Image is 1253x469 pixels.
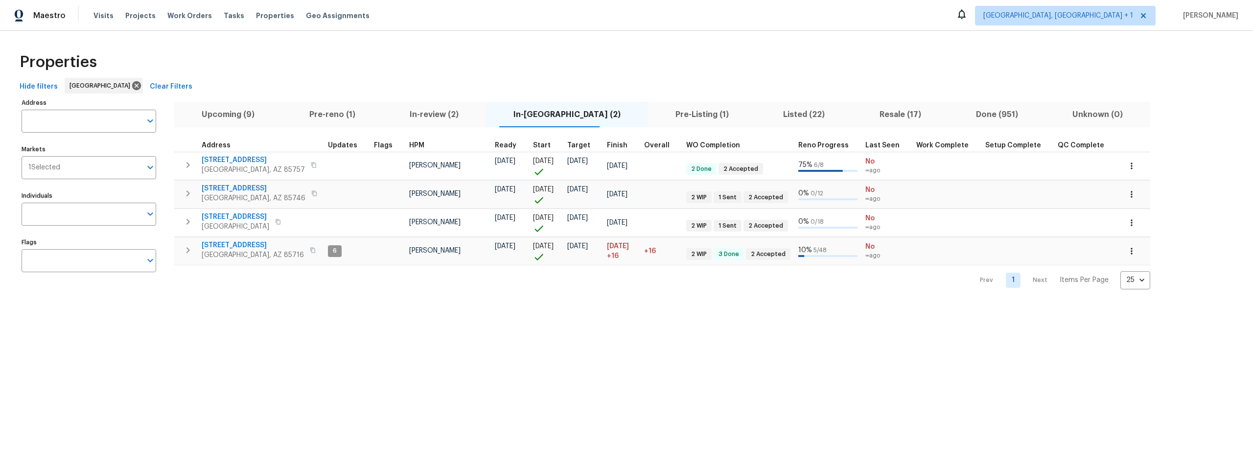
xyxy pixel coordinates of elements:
span: 0 / 18 [811,219,824,225]
div: Target renovation project end date [567,142,599,149]
span: No [865,242,908,252]
span: [STREET_ADDRESS] [202,155,305,165]
span: ∞ ago [865,223,908,232]
span: 2 Accepted [747,250,789,258]
label: Address [22,100,156,106]
label: Flags [22,239,156,245]
span: 6 / 8 [814,162,824,168]
span: ∞ ago [865,166,908,175]
span: [GEOGRAPHIC_DATA] [202,222,269,232]
a: Goto page 1 [1006,273,1021,288]
p: Items Per Page [1060,275,1109,285]
span: No [865,213,908,223]
span: Last Seen [865,142,900,149]
span: [DATE] [495,158,515,164]
span: 6 [329,247,341,255]
span: 2 WIP [687,250,711,258]
span: Finish [607,142,627,149]
span: In-review (2) [388,108,480,121]
span: [DATE] [607,191,627,198]
span: [PERSON_NAME] [1179,11,1238,21]
span: [DATE] [607,163,627,169]
span: 1 Sent [715,222,741,230]
button: Open [143,161,157,174]
span: [DATE] [567,158,588,164]
span: 2 Accepted [744,222,787,230]
span: [PERSON_NAME] [409,162,461,169]
td: Project started on time [529,180,563,208]
span: Work Complete [916,142,969,149]
span: [STREET_ADDRESS] [202,184,305,193]
span: [GEOGRAPHIC_DATA], [GEOGRAPHIC_DATA] + 1 [983,11,1133,21]
span: Updates [328,142,357,149]
span: [DATE] [495,243,515,250]
span: 5 / 48 [813,247,827,253]
button: Open [143,207,157,221]
span: [DATE] [495,186,515,193]
span: Ready [495,142,516,149]
span: ∞ ago [865,252,908,260]
span: [DATE] [607,243,629,250]
span: Clear Filters [150,81,192,93]
button: Hide filters [16,78,62,96]
span: Pre-reno (1) [288,108,377,121]
span: Setup Complete [985,142,1041,149]
span: ∞ ago [865,195,908,203]
span: 75 % [798,162,812,168]
span: [DATE] [567,214,588,221]
span: [DATE] [533,186,554,193]
td: Scheduled to finish 16 day(s) late [603,237,640,265]
span: [PERSON_NAME] [409,247,461,254]
span: Tasks [224,12,244,19]
span: Upcoming (9) [180,108,276,121]
span: Overall [644,142,670,149]
span: +16 [607,251,619,261]
span: No [865,185,908,195]
span: [DATE] [495,214,515,221]
span: In-[GEOGRAPHIC_DATA] (2) [492,108,642,121]
span: Resale (17) [858,108,943,121]
div: Projected renovation finish date [607,142,636,149]
span: +16 [644,248,656,255]
span: [GEOGRAPHIC_DATA], AZ 85746 [202,193,305,203]
div: [GEOGRAPHIC_DATA] [65,78,143,94]
span: 2 Accepted [719,165,762,173]
span: [GEOGRAPHIC_DATA], AZ 85757 [202,165,305,175]
span: Target [567,142,590,149]
span: 0 % [798,218,809,225]
span: HPM [409,142,424,149]
span: [DATE] [533,243,554,250]
span: [STREET_ADDRESS] [202,212,269,222]
span: Flags [374,142,393,149]
span: 0 / 12 [811,190,823,196]
span: Visits [93,11,114,21]
button: Clear Filters [146,78,196,96]
span: 3 Done [715,250,743,258]
span: [GEOGRAPHIC_DATA] [70,81,134,91]
span: Properties [256,11,294,21]
span: [DATE] [607,219,627,226]
span: No [865,157,908,166]
span: [PERSON_NAME] [409,190,461,197]
nav: Pagination Navigation [971,271,1150,289]
span: Hide filters [20,81,58,93]
span: 1 Selected [28,164,60,172]
span: [DATE] [567,243,588,250]
span: WO Completion [686,142,740,149]
span: Maestro [33,11,66,21]
div: Actual renovation start date [533,142,559,149]
span: Geo Assignments [306,11,370,21]
span: 2 Accepted [744,193,787,202]
span: QC Complete [1058,142,1104,149]
span: 1 Sent [715,193,741,202]
label: Individuals [22,193,156,199]
span: Unknown (0) [1051,108,1144,121]
span: Done (951) [954,108,1040,121]
td: Project started on time [529,209,563,236]
span: 2 WIP [687,222,711,230]
span: 10 % [798,247,812,254]
span: 2 WIP [687,193,711,202]
span: Work Orders [167,11,212,21]
label: Markets [22,146,156,152]
td: Project started on time [529,237,563,265]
